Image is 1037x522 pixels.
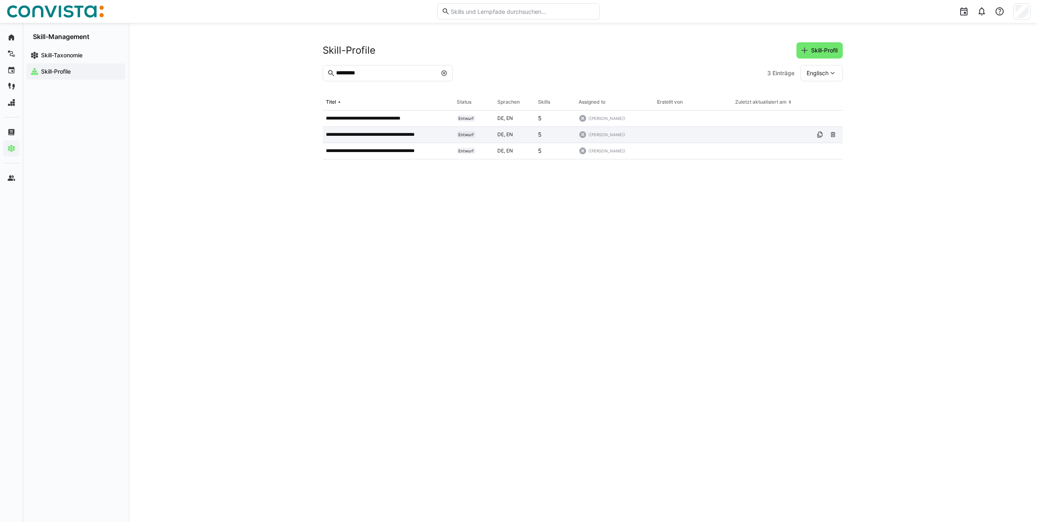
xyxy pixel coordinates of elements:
span: Englisch [807,69,829,77]
span: ([PERSON_NAME]) [588,132,625,137]
div: Status [457,99,471,105]
span: Einträge [772,69,794,77]
span: Entwurf [458,148,474,153]
span: Entwurf [458,116,474,121]
span: Skill-Profil [810,46,839,54]
h2: Skill-Profile [323,44,375,57]
p: 5 [538,130,542,139]
input: Skills und Lernpfade durchsuchen… [450,8,595,15]
span: 3 [767,69,771,77]
p: 5 [538,114,542,122]
span: en [506,115,513,121]
span: ([PERSON_NAME]) [588,115,625,121]
span: en [506,131,513,137]
span: de [497,131,506,137]
span: en [506,148,513,154]
div: Assigned to [579,99,605,105]
span: ([PERSON_NAME]) [588,148,625,154]
div: Titel [326,99,336,105]
div: Zuletzt aktualisiert am [735,99,787,105]
div: Erstellt von [657,99,683,105]
span: de [497,148,506,154]
p: 5 [538,147,542,155]
div: Skills [538,99,550,105]
span: de [497,115,506,121]
span: Entwurf [458,132,474,137]
div: Sprachen [497,99,520,105]
button: Skill-Profil [796,42,843,59]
